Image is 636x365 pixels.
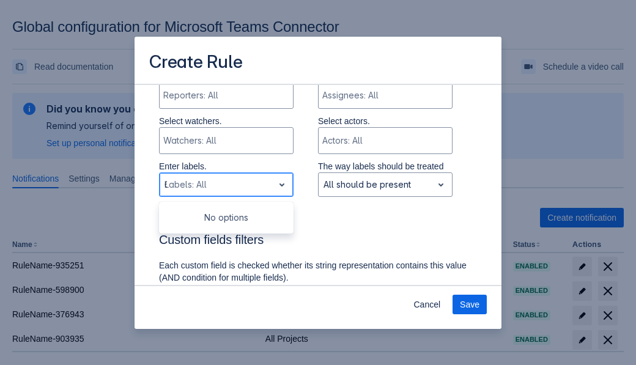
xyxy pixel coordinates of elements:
span: Cancel [413,295,440,314]
span: Save [460,295,479,314]
p: Select actors. [318,115,453,127]
p: Select watchers. [159,115,294,127]
h3: Create Rule [149,51,243,75]
button: Cancel [406,295,448,314]
h3: Custom fields filters [159,232,477,252]
span: open [275,177,289,192]
span: open [434,177,448,192]
div: Scrollable content [135,84,501,286]
button: Save [453,295,487,314]
p: The way labels should be treated [318,160,453,172]
p: Enter labels. [159,160,294,172]
p: Each custom field is checked whether its string representation contains this value (AND condition... [159,259,477,284]
span: No options [204,212,248,223]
